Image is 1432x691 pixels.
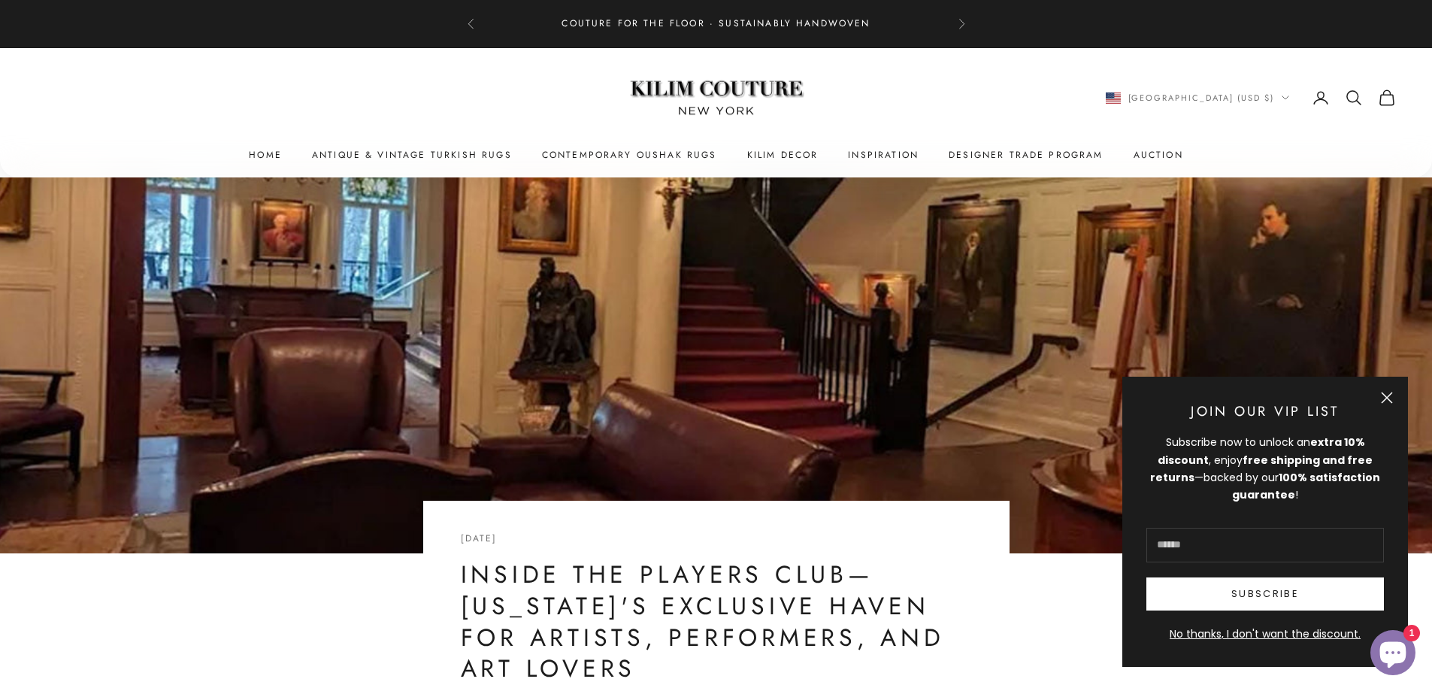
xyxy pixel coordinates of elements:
[1128,91,1275,105] span: [GEOGRAPHIC_DATA] (USD $)
[1146,626,1384,643] button: No thanks, I don't want the discount.
[249,147,282,162] a: Home
[1146,577,1384,611] button: Subscribe
[562,17,870,32] p: Couture for the Floor · Sustainably Handwoven
[542,147,717,162] a: Contemporary Oushak Rugs
[312,147,512,162] a: Antique & Vintage Turkish Rugs
[461,559,972,684] h1: Inside The Players Club—[US_STATE]'s Exclusive Haven for Artists, Performers, and Art Lovers
[1122,377,1408,667] newsletter-popup: Newsletter popup
[1232,470,1380,502] strong: 100% satisfaction guarantee
[36,147,1396,162] nav: Primary navigation
[848,147,919,162] a: Inspiration
[1146,434,1384,503] div: Subscribe now to unlock an , enjoy —backed by our !
[1146,401,1384,423] p: Join Our VIP List
[1158,435,1365,467] strong: extra 10% discount
[1106,89,1397,107] nav: Secondary navigation
[461,532,498,545] time: [DATE]
[747,147,819,162] summary: Kilim Decor
[1366,630,1420,679] inbox-online-store-chat: Shopify online store chat
[949,147,1104,162] a: Designer Trade Program
[1134,147,1183,162] a: Auction
[1150,453,1373,485] strong: free shipping and free returns
[1106,91,1290,105] button: Change country or currency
